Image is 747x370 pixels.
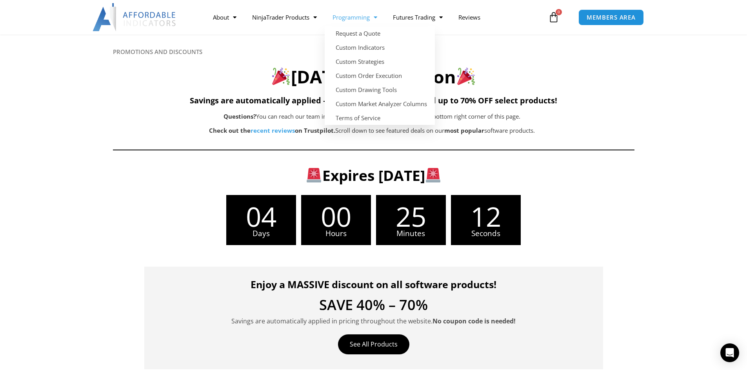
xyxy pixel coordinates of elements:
[113,65,634,88] h2: [DATE] Celebration
[325,40,435,54] a: Custom Indicators
[156,278,591,290] h4: Enjoy a MASSIVE discount on all software products!
[385,8,451,26] a: Futures Trading
[205,8,244,26] a: About
[93,3,177,31] img: LogoAI | Affordable Indicators – NinjaTrader
[325,111,435,125] a: Terms of Service
[307,168,321,182] img: 🚨
[325,26,435,125] ul: Programming
[536,6,571,29] a: 0
[152,125,592,136] p: Scroll down to see featured deals on our software products.
[272,67,290,85] img: 🎉
[152,111,592,122] p: You can reach our team immediately using the chat button in the bottom right corner of this page.
[720,343,739,362] div: Open Intercom Messenger
[226,230,296,237] span: Days
[433,317,516,325] strong: No coupon code is needed!
[156,298,591,312] h4: SAVE 40% – 70%
[301,203,371,230] span: 00
[444,126,484,134] b: most popular
[578,9,644,25] a: MEMBERS AREA
[156,316,591,327] p: Savings are automatically applied in pricing throughout the website.
[556,9,562,15] span: 0
[113,48,634,56] h6: PROMOTIONS AND DISCOUNTS
[325,8,385,26] a: Programming
[457,67,475,85] img: 🎉
[113,96,634,105] h5: Savings are automatically applied — 40% OFF everything — and up to 70% OFF select products!
[244,8,325,26] a: NinjaTrader Products
[209,126,335,134] strong: Check out the on Trustpilot.
[451,203,521,230] span: 12
[451,8,488,26] a: Reviews
[301,230,371,237] span: Hours
[451,230,521,237] span: Seconds
[325,26,435,40] a: Request a Quote
[224,112,256,120] b: Questions?
[325,54,435,69] a: Custom Strategies
[154,166,593,185] h3: Expires [DATE]
[251,126,295,134] a: recent reviews
[205,8,546,26] nav: Menu
[226,203,296,230] span: 04
[376,203,446,230] span: 25
[325,83,435,97] a: Custom Drawing Tools
[587,14,636,20] span: MEMBERS AREA
[376,230,446,237] span: Minutes
[338,334,409,354] a: See All Products
[426,168,440,182] img: 🚨
[325,97,435,111] a: Custom Market Analyzer Columns
[325,69,435,83] a: Custom Order Execution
